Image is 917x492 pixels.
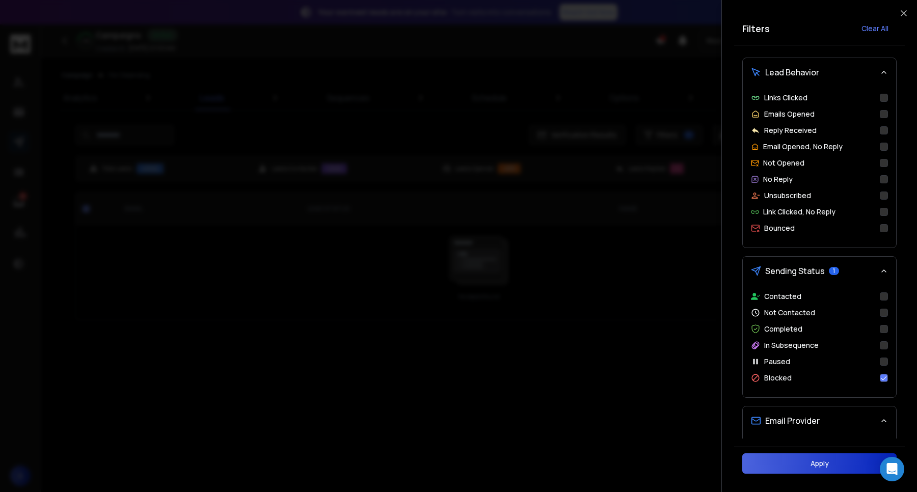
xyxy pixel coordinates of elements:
[829,267,839,275] span: 1
[764,324,802,334] p: Completed
[764,340,819,350] p: In Subsequence
[764,291,801,302] p: Contacted
[880,457,904,481] div: Open Intercom Messenger
[743,406,896,435] button: Email Provider
[765,415,820,427] span: Email Provider
[853,18,897,39] button: Clear All
[764,93,807,103] p: Links Clicked
[765,66,819,78] span: Lead Behavior
[743,87,896,248] div: Lead Behavior
[764,190,811,201] p: Unsubscribed
[743,58,896,87] button: Lead Behavior
[763,158,804,168] p: Not Opened
[742,21,770,36] h2: Filters
[764,223,795,233] p: Bounced
[743,257,896,285] button: Sending Status1
[743,285,896,397] div: Sending Status1
[763,174,793,184] p: No Reply
[764,373,792,383] p: Blocked
[764,308,815,318] p: Not Contacted
[763,207,835,217] p: Link Clicked, No Reply
[765,265,825,277] span: Sending Status
[764,109,815,119] p: Emails Opened
[763,142,843,152] p: Email Opened, No Reply
[764,357,790,367] p: Paused
[742,453,897,474] button: Apply
[764,125,817,135] p: Reply Received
